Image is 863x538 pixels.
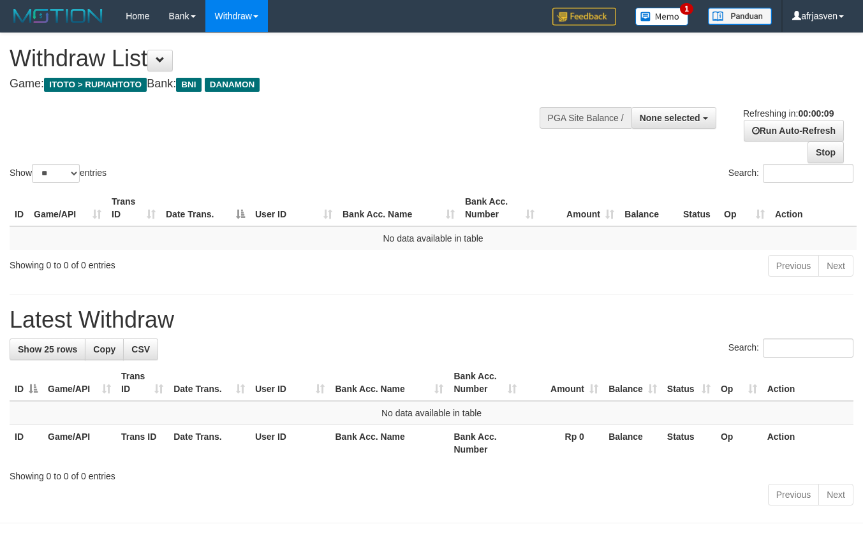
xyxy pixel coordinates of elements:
[662,365,716,401] th: Status: activate to sort column ascending
[818,255,853,277] a: Next
[762,425,853,462] th: Action
[131,344,150,354] span: CSV
[540,107,631,129] div: PGA Site Balance /
[768,255,819,277] a: Previous
[522,365,603,401] th: Amount: activate to sort column ascending
[116,365,168,401] th: Trans ID: activate to sort column ascending
[43,365,116,401] th: Game/API: activate to sort column ascending
[10,190,29,226] th: ID
[728,338,853,358] label: Search:
[161,190,250,226] th: Date Trans.: activate to sort column descending
[640,113,700,123] span: None selected
[460,190,540,226] th: Bank Acc. Number: activate to sort column ascending
[770,190,857,226] th: Action
[522,425,603,462] th: Rp 0
[123,338,158,360] a: CSV
[205,78,260,92] span: DANAMON
[10,226,857,250] td: No data available in table
[603,425,662,462] th: Balance
[43,425,116,462] th: Game/API
[678,190,719,226] th: Status
[662,425,716,462] th: Status
[716,425,762,462] th: Op
[168,425,250,462] th: Date Trans.
[808,142,844,163] a: Stop
[250,365,330,401] th: User ID: activate to sort column ascending
[552,8,616,25] img: Feedback.jpg
[18,344,77,354] span: Show 25 rows
[768,484,819,505] a: Previous
[10,425,43,462] th: ID
[708,8,772,25] img: panduan.png
[10,338,85,360] a: Show 25 rows
[680,3,693,15] span: 1
[250,190,337,226] th: User ID: activate to sort column ascending
[32,164,80,183] select: Showentries
[44,78,147,92] span: ITOTO > RUPIAHTOTO
[107,190,161,226] th: Trans ID: activate to sort column ascending
[168,365,250,401] th: Date Trans.: activate to sort column ascending
[10,164,107,183] label: Show entries
[798,108,834,119] strong: 00:00:09
[93,344,115,354] span: Copy
[85,338,124,360] a: Copy
[10,365,43,401] th: ID: activate to sort column descending
[250,425,330,462] th: User ID
[10,465,853,483] div: Showing 0 to 0 of 0 entries
[603,365,662,401] th: Balance: activate to sort column ascending
[10,6,107,25] img: MOTION_logo.png
[448,365,522,401] th: Bank Acc. Number: activate to sort column ascending
[719,190,770,226] th: Op: activate to sort column ascending
[29,190,107,226] th: Game/API: activate to sort column ascending
[763,164,853,183] input: Search:
[763,338,853,358] input: Search:
[619,190,678,226] th: Balance
[631,107,716,129] button: None selected
[448,425,522,462] th: Bank Acc. Number
[10,78,563,91] h4: Game: Bank:
[10,254,350,272] div: Showing 0 to 0 of 0 entries
[762,365,853,401] th: Action
[540,190,619,226] th: Amount: activate to sort column ascending
[330,425,448,462] th: Bank Acc. Name
[116,425,168,462] th: Trans ID
[10,46,563,71] h1: Withdraw List
[330,365,448,401] th: Bank Acc. Name: activate to sort column ascending
[10,401,853,425] td: No data available in table
[176,78,201,92] span: BNI
[818,484,853,505] a: Next
[337,190,460,226] th: Bank Acc. Name: activate to sort column ascending
[743,108,834,119] span: Refreshing in:
[728,164,853,183] label: Search:
[635,8,689,25] img: Button%20Memo.svg
[744,120,844,142] a: Run Auto-Refresh
[10,307,853,333] h1: Latest Withdraw
[716,365,762,401] th: Op: activate to sort column ascending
